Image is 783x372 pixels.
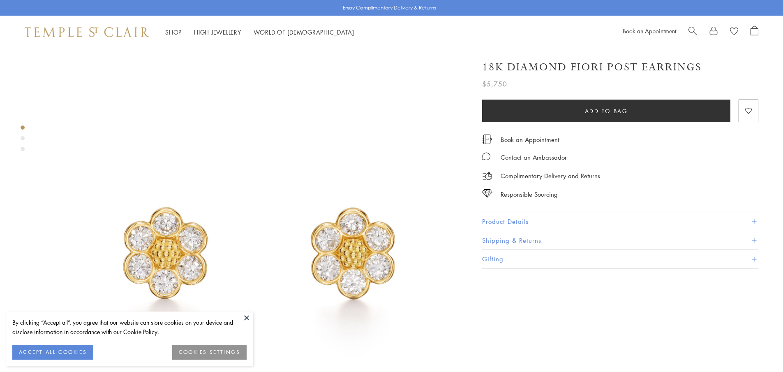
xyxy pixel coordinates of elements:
[688,26,697,38] a: Search
[482,212,758,231] button: Product Details
[501,152,567,163] div: Contact an Ambassador
[482,231,758,250] button: Shipping & Returns
[165,28,182,36] a: ShopShop
[254,28,354,36] a: World of [DEMOGRAPHIC_DATA]World of [DEMOGRAPHIC_DATA]
[482,100,730,122] button: Add to bag
[482,135,492,144] img: icon_appointment.svg
[623,27,676,35] a: Book an Appointment
[482,189,492,198] img: icon_sourcing.svg
[12,345,93,360] button: ACCEPT ALL COOKIES
[501,171,600,181] p: Complimentary Delivery and Returns
[482,79,507,89] span: $5,750
[194,28,241,36] a: High JewelleryHigh Jewellery
[751,26,758,38] a: Open Shopping Bag
[21,123,25,158] div: Product gallery navigation
[12,318,247,337] div: By clicking “Accept all”, you agree that our website can store cookies on your device and disclos...
[501,135,559,144] a: Book an Appointment
[482,250,758,268] button: Gifting
[482,60,702,74] h1: 18K Diamond Fiori Post Earrings
[482,152,490,160] img: MessageIcon-01_2.svg
[730,26,738,38] a: View Wishlist
[343,4,436,12] p: Enjoy Complimentary Delivery & Returns
[482,171,492,181] img: icon_delivery.svg
[501,189,558,200] div: Responsible Sourcing
[165,27,354,37] nav: Main navigation
[585,107,628,116] span: Add to bag
[25,27,149,37] img: Temple St. Clair
[172,345,247,360] button: COOKIES SETTINGS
